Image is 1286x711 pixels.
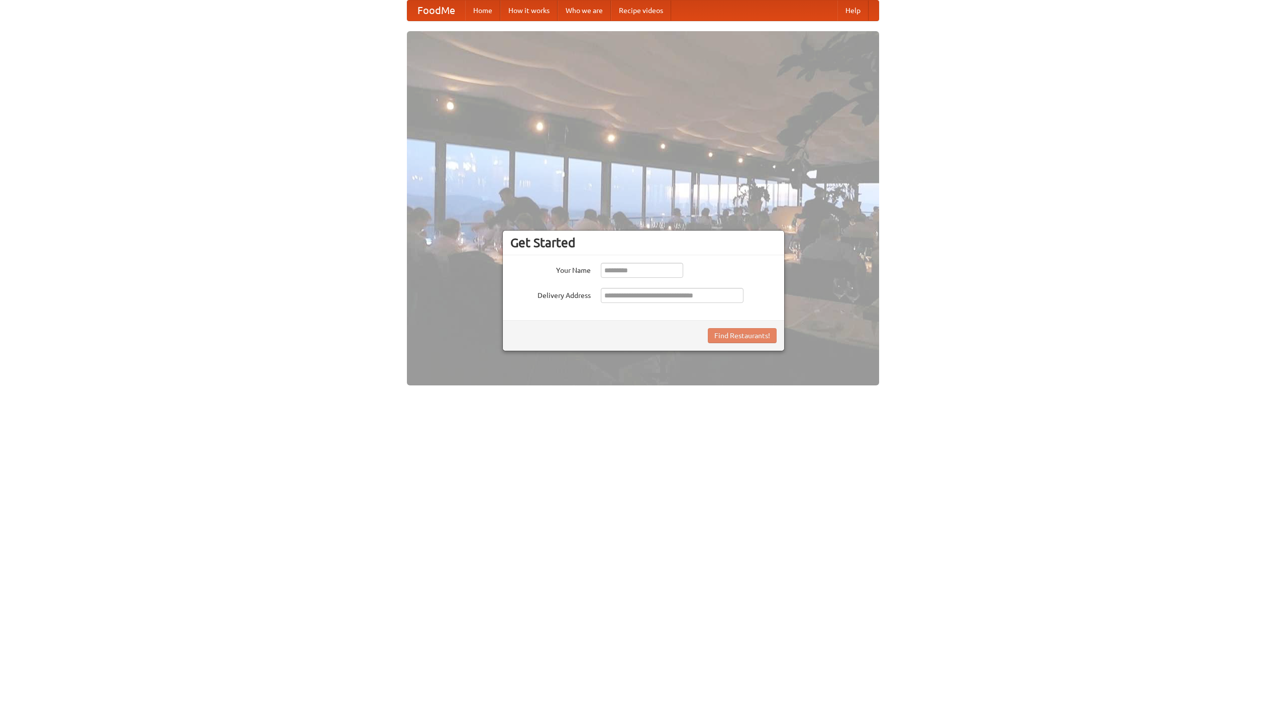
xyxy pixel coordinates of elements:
label: Delivery Address [510,288,591,300]
button: Find Restaurants! [708,328,777,343]
a: Who we are [558,1,611,21]
a: Recipe videos [611,1,671,21]
label: Your Name [510,263,591,275]
a: How it works [500,1,558,21]
a: Help [837,1,869,21]
a: Home [465,1,500,21]
a: FoodMe [407,1,465,21]
h3: Get Started [510,235,777,250]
